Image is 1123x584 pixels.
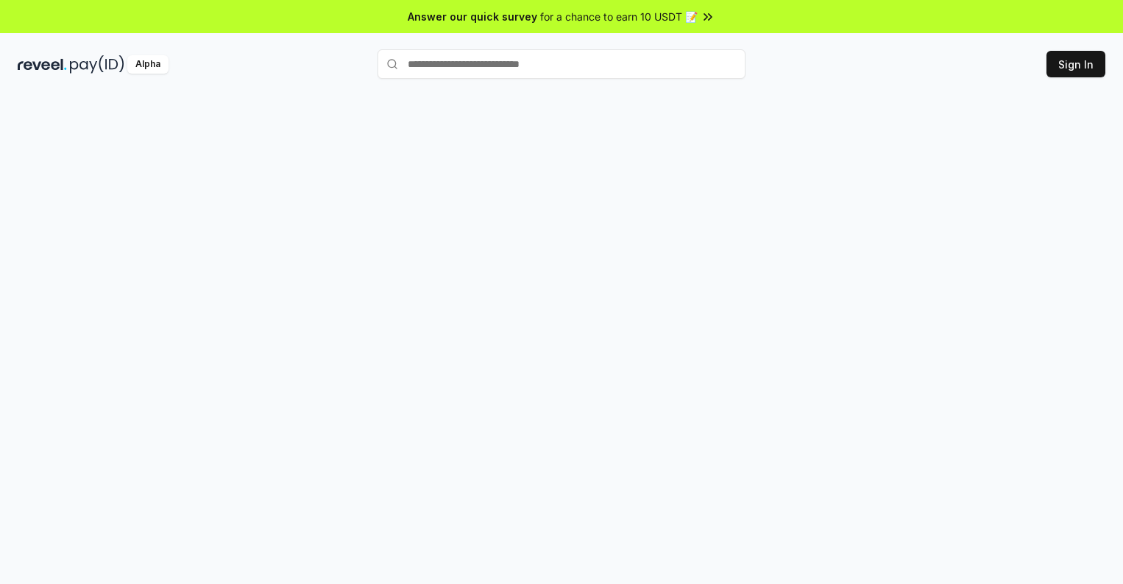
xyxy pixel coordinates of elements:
[408,9,537,24] span: Answer our quick survey
[1046,51,1105,77] button: Sign In
[540,9,698,24] span: for a chance to earn 10 USDT 📝
[18,55,67,74] img: reveel_dark
[127,55,169,74] div: Alpha
[70,55,124,74] img: pay_id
